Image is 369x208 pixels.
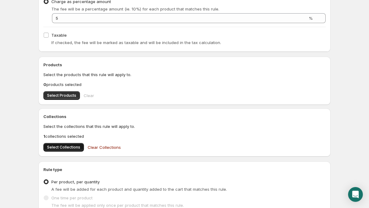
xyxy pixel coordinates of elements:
[43,134,45,139] b: 1
[43,91,80,100] button: Select Products
[43,166,326,173] h2: Rule type
[88,144,121,150] span: Clear Collections
[43,123,326,129] p: Select the collections that this rule will apply to.
[43,133,326,139] p: collections selected
[43,113,326,120] h2: Collections
[43,82,46,87] b: 0
[51,33,67,38] span: Taxable
[47,93,76,98] span: Select Products
[51,187,227,192] span: A fee will be added for each product and quantity added to the cart that matches this rule.
[51,40,221,45] span: If checked, the fee will be marked as taxable and will be included in the tax calculation.
[43,71,326,78] p: Select the products that this rule will apply to.
[348,187,363,202] div: Open Intercom Messenger
[84,141,125,153] button: Clear Collections
[309,16,313,21] span: %
[43,143,84,152] button: Select Collections
[47,145,80,150] span: Select Collections
[51,6,326,12] p: The fee will be a percentage amount (ie. 10%) for each product that matches this rule.
[51,203,184,208] span: The fee will be applied only once per product that matches this rule.
[51,195,93,200] span: One time per product
[51,179,100,184] span: Per product, per quantity
[43,62,326,68] h2: Products
[43,81,326,88] p: products selected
